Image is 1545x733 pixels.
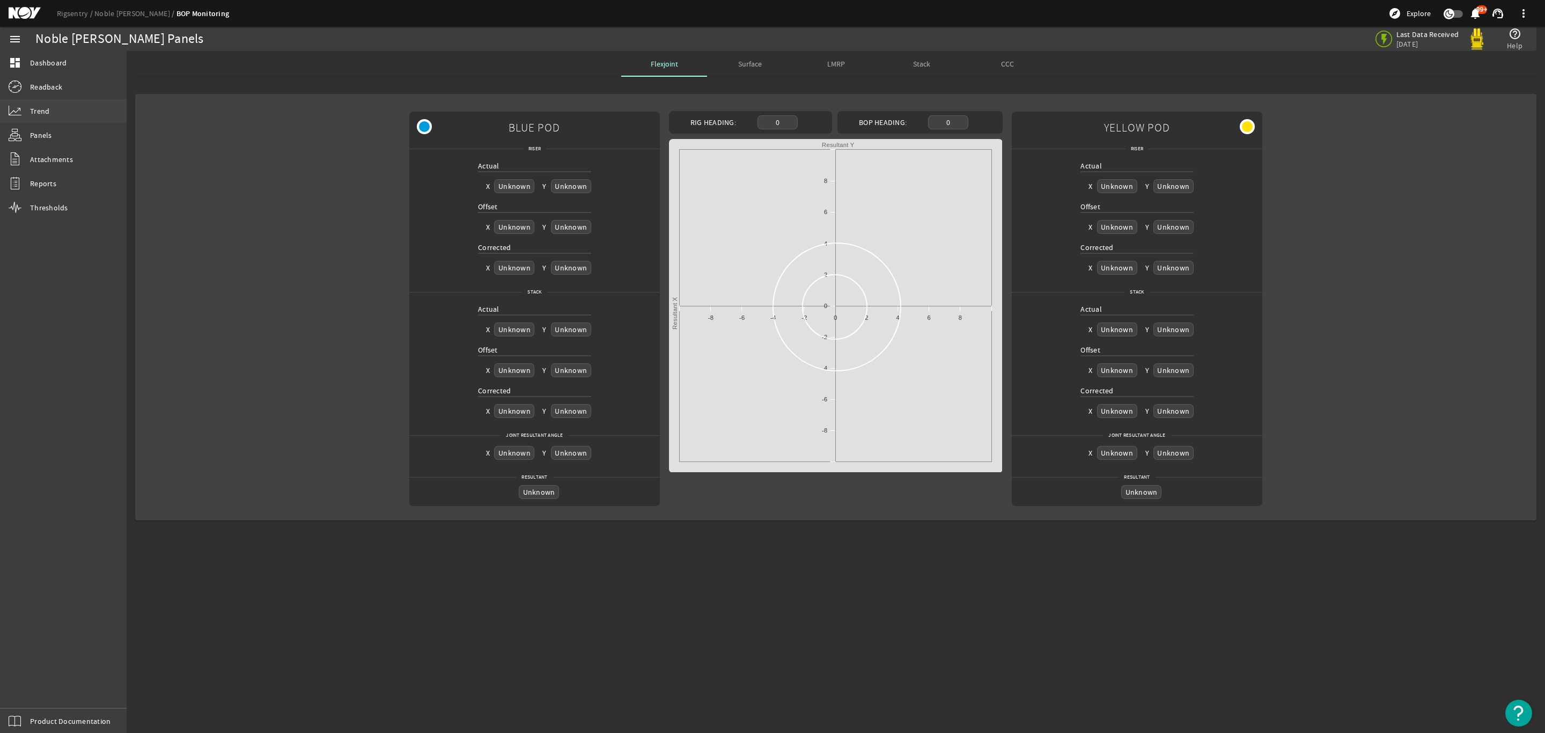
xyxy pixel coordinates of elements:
[958,314,961,321] text: 8
[486,222,490,232] div: X
[1153,404,1194,417] div: Unknown
[542,222,546,232] div: Y
[494,179,534,193] div: Unknown
[1153,261,1194,274] div: Unknown
[1153,179,1194,193] div: Unknown
[35,34,204,45] div: Noble [PERSON_NAME] Panels
[486,448,490,458] div: X
[928,115,968,129] div: 0
[57,9,94,18] a: Rigsentry
[842,117,924,128] div: BOP Heading:
[739,314,745,321] text: -6
[1153,322,1194,336] div: Unknown
[509,115,560,140] span: BLUE POD
[1080,161,1102,171] span: Actual
[551,446,591,459] div: Unknown
[30,130,52,141] span: Panels
[673,117,753,128] div: Rig Heading:
[551,179,591,193] div: Unknown
[708,314,713,321] text: -8
[1509,27,1521,40] mat-icon: help_outline
[551,404,591,417] div: Unknown
[30,82,62,92] span: Readback
[1097,261,1137,274] div: Unknown
[542,365,546,376] div: Y
[494,363,534,377] div: Unknown
[1145,365,1149,376] div: Y
[738,60,762,68] span: Surface
[9,33,21,46] mat-icon: menu
[494,261,534,274] div: Unknown
[519,485,559,499] div: Unknown
[478,202,498,211] span: Offset
[486,262,490,273] div: X
[1088,181,1092,192] div: X
[1097,220,1137,233] div: Unknown
[822,142,855,148] text: Resultant Y
[1145,262,1149,273] div: Y
[1407,8,1431,19] span: Explore
[1088,222,1092,232] div: X
[1491,7,1504,20] mat-icon: support_agent
[1384,5,1435,22] button: Explore
[1153,363,1194,377] div: Unknown
[494,404,534,417] div: Unknown
[1080,243,1113,252] span: Corrected
[1145,406,1149,416] div: Y
[551,322,591,336] div: Unknown
[1511,1,1536,26] button: more_vert
[1396,30,1459,39] span: Last Data Received
[824,209,827,215] text: 6
[30,57,67,68] span: Dashboard
[1145,181,1149,192] div: Y
[551,261,591,274] div: Unknown
[1145,448,1149,458] div: Y
[1507,40,1522,51] span: Help
[1153,220,1194,233] div: Unknown
[1080,304,1102,314] span: Actual
[1088,448,1092,458] div: X
[94,9,176,18] a: Noble [PERSON_NAME]
[486,406,490,416] div: X
[486,365,490,376] div: X
[516,472,553,482] span: Resultant
[1088,406,1092,416] div: X
[176,9,230,19] a: BOP Monitoring
[824,178,827,184] text: 8
[30,716,111,727] span: Product Documentation
[551,220,591,233] div: Unknown
[1505,700,1532,727] button: Open Resource Center
[1097,179,1137,193] div: Unknown
[542,262,546,273] div: Y
[1097,446,1137,459] div: Unknown
[494,220,534,233] div: Unknown
[551,363,591,377] div: Unknown
[927,314,930,321] text: 6
[1080,202,1100,211] span: Offset
[30,154,73,165] span: Attachments
[30,106,49,116] span: Trend
[30,202,68,213] span: Thresholds
[651,60,678,68] span: Flexjoint
[1466,28,1488,50] img: Yellowpod.svg
[542,448,546,458] div: Y
[478,386,511,395] span: Corrected
[478,345,498,355] span: Offset
[1124,287,1149,297] span: Stack
[770,314,776,321] text: -4
[913,60,930,68] span: Stack
[827,60,845,68] span: LMRP
[757,115,798,129] div: 0
[478,243,511,252] span: Corrected
[1469,7,1482,20] mat-icon: notifications
[824,240,827,247] text: 4
[822,396,827,402] text: -6
[494,446,534,459] div: Unknown
[1088,324,1092,335] div: X
[501,430,568,441] span: Joint Resultant Angle
[542,181,546,192] div: Y
[1097,322,1137,336] div: Unknown
[1121,485,1161,499] div: Unknown
[478,304,499,314] span: Actual
[1119,472,1155,482] span: Resultant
